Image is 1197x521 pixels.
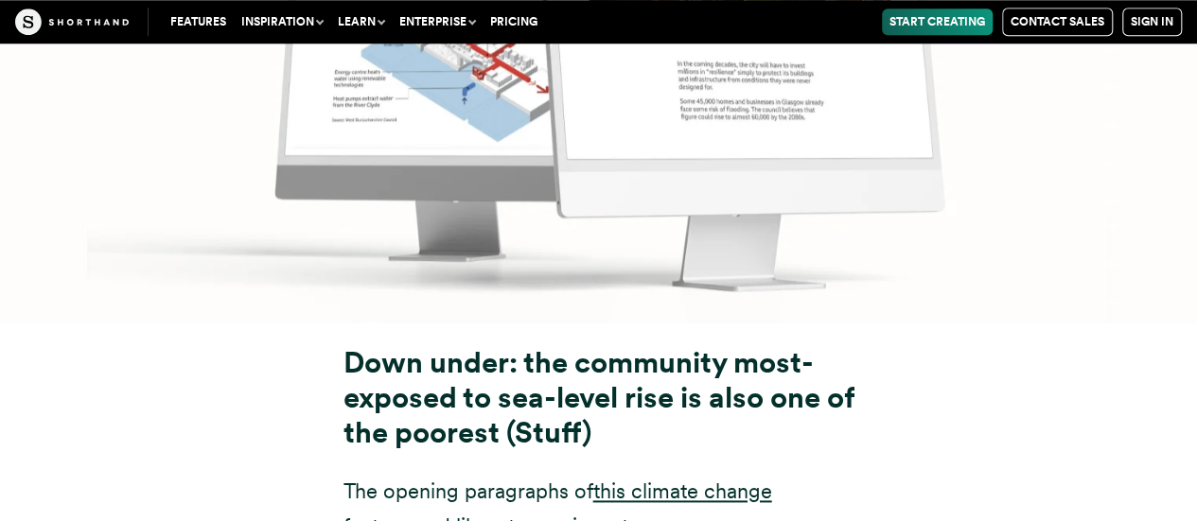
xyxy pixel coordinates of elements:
a: Features [163,9,234,35]
button: Enterprise [392,9,483,35]
strong: Down under: the community most-exposed to sea-level rise is also one of the poorest (Stuff) [343,345,854,450]
img: The Craft [15,9,129,35]
button: Inspiration [234,9,330,35]
button: Learn [330,9,392,35]
a: Start Creating [882,9,993,35]
a: Sign in [1122,8,1182,36]
a: Pricing [483,9,545,35]
a: Contact Sales [1002,8,1113,36]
